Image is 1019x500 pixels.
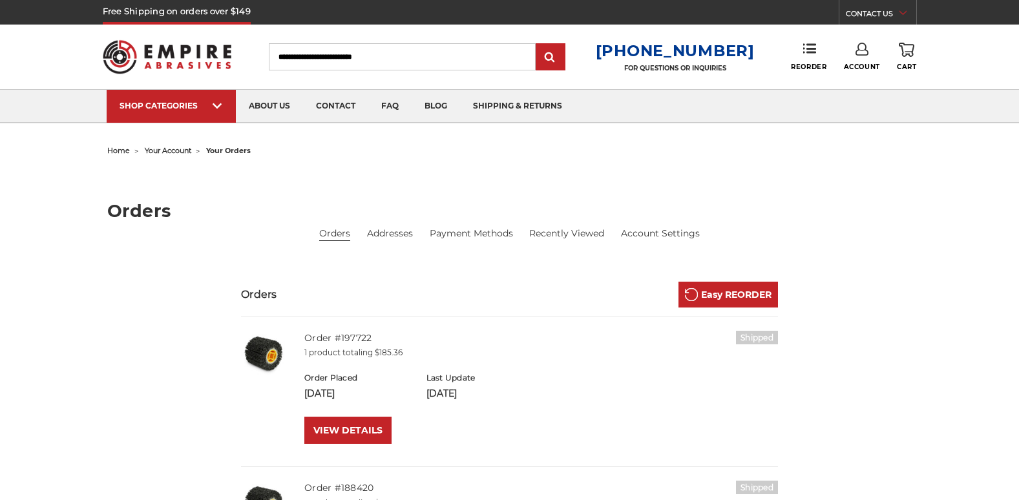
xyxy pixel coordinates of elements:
[791,43,826,70] a: Reorder
[368,90,412,123] a: faq
[206,146,251,155] span: your orders
[304,482,373,494] a: Order #188420
[241,287,277,302] h3: Orders
[529,227,604,240] a: Recently Viewed
[430,227,513,240] a: Payment Methods
[897,43,916,71] a: Cart
[103,32,232,82] img: Empire Abrasives
[236,90,303,123] a: about us
[367,227,413,240] a: Addresses
[596,41,755,60] a: [PHONE_NUMBER]
[304,347,778,359] p: 1 product totaling $185.36
[621,227,700,240] a: Account Settings
[426,388,457,399] span: [DATE]
[304,417,392,444] a: VIEW DETAILS
[538,45,563,70] input: Submit
[145,146,191,155] a: your account
[844,63,880,71] span: Account
[426,372,534,384] h6: Last Update
[241,331,286,376] img: 4.5 inch x 4 inch paint stripping drum
[460,90,575,123] a: shipping & returns
[846,6,916,25] a: CONTACT US
[736,331,778,344] h6: Shipped
[107,202,912,220] h1: Orders
[120,101,223,110] div: SHOP CATEGORIES
[107,146,130,155] a: home
[412,90,460,123] a: blog
[897,63,916,71] span: Cart
[304,388,335,399] span: [DATE]
[319,227,350,241] li: Orders
[678,282,778,307] a: Easy REORDER
[736,481,778,494] h6: Shipped
[303,90,368,123] a: contact
[791,63,826,71] span: Reorder
[304,372,412,384] h6: Order Placed
[304,332,372,344] a: Order #197722
[596,64,755,72] p: FOR QUESTIONS OR INQUIRIES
